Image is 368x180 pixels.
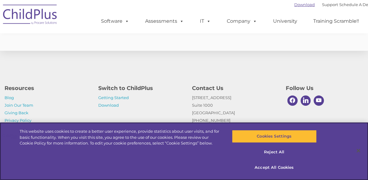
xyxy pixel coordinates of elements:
[299,94,312,107] a: Linkedin
[98,103,119,108] a: Download
[267,15,303,27] a: University
[95,15,135,27] a: Software
[183,155,201,159] span: Last name
[5,95,14,100] a: Blog
[192,94,277,132] p: [STREET_ADDRESS] Suite 1000 [GEOGRAPHIC_DATA] [PHONE_NUMBER]
[244,130,260,135] span: Zip Code
[98,84,183,92] h4: Switch to ChildPlus
[232,146,317,158] button: Reject All
[221,15,263,27] a: Company
[352,144,365,157] button: Close
[5,110,28,115] a: Giving Back
[307,15,365,27] a: Training Scramble!!
[122,130,131,135] span: State
[294,2,315,7] a: Download
[98,95,129,100] a: Getting Started
[183,80,206,85] span: Website URL
[5,103,33,108] a: Join Our Team
[312,94,325,107] a: Youtube
[5,84,89,92] h4: Resources
[5,118,31,123] a: Privacy Policy
[232,161,317,174] button: Accept All Cookies
[322,2,338,7] a: Support
[20,128,221,146] div: This website uses cookies to create a better user experience, provide statistics about user visit...
[192,84,277,92] h4: Contact Us
[232,130,317,143] button: Cookies Settings
[194,15,217,27] a: IT
[286,94,299,107] a: Facebook
[139,15,190,27] a: Assessments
